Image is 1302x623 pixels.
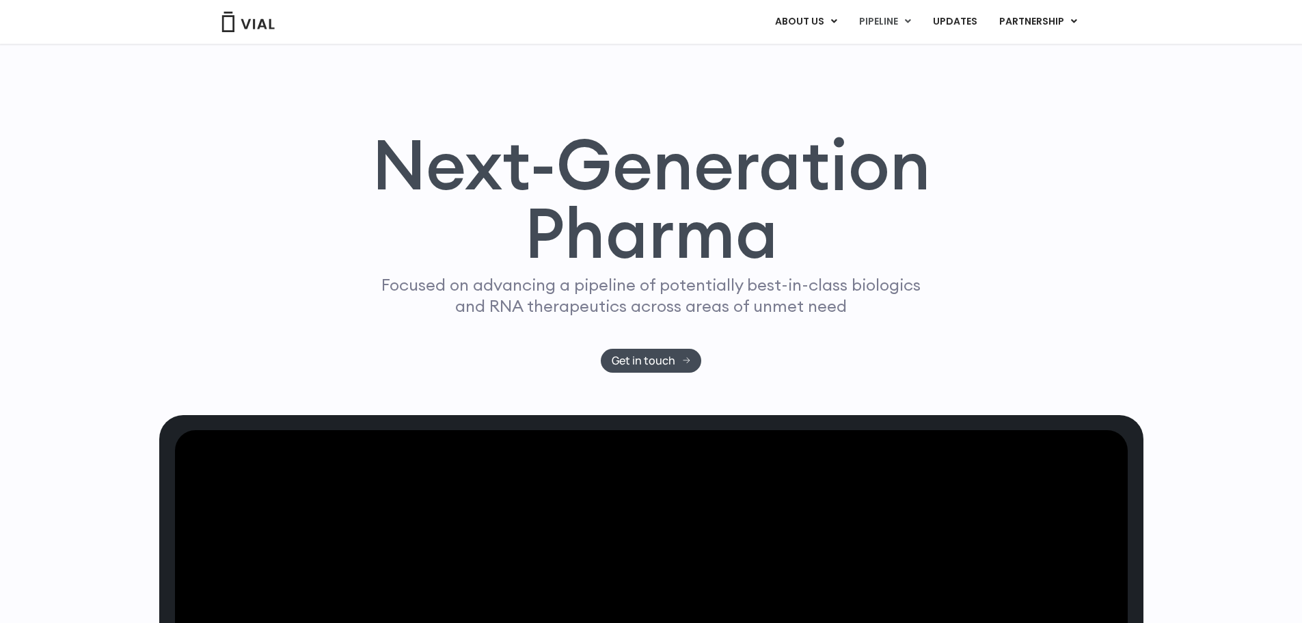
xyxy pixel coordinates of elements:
[922,10,988,34] a: UPDATES
[601,349,701,373] a: Get in touch
[988,10,1088,34] a: PARTNERSHIPMenu Toggle
[612,356,675,366] span: Get in touch
[764,10,847,34] a: ABOUT USMenu Toggle
[376,274,927,317] p: Focused on advancing a pipeline of potentially best-in-class biologics and RNA therapeutics acros...
[848,10,921,34] a: PIPELINEMenu Toggle
[221,12,275,32] img: Vial Logo
[355,130,947,268] h1: Next-Generation Pharma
